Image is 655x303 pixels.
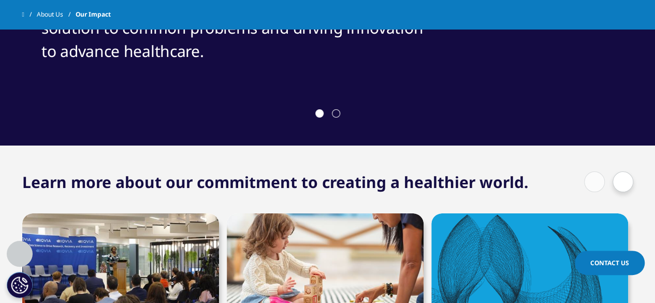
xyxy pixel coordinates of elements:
[332,109,340,118] span: Go to slide 2
[298,110,311,119] div: Previous slide
[575,251,645,275] a: Contact Us
[344,110,358,119] div: Next slide
[37,5,76,24] a: About Us
[7,272,33,298] button: Cookies Settings
[590,258,629,267] span: Contact Us
[76,5,111,24] span: Our Impact
[315,109,324,118] span: Go to slide 1
[22,171,528,193] h2: Learn more about our commitment to creating a healthier world.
